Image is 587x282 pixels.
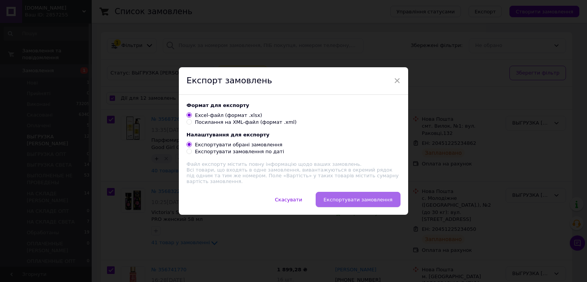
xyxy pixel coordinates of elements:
[195,112,262,119] div: Excel-файл (формат .xlsx)
[195,119,297,126] div: Посилання на XML-файл (формат .xml)
[179,67,408,95] div: Експорт замовлень
[186,102,401,108] div: Формат для експорту
[275,197,302,203] span: Скасувати
[324,197,392,203] span: Експортувати замовлення
[195,141,282,148] div: Експортувати обрані замовлення
[267,192,310,207] button: Скасувати
[186,161,401,167] div: Файл експорту містить повну інформацію щодо ваших замовлень.
[316,192,401,207] button: Експортувати замовлення
[394,74,401,87] span: ×
[186,161,401,184] div: Всі товари, що входять в одне замовлення, вивантажуються в окремий рядок під одним та тим же номе...
[195,148,284,155] div: Експортувати замовлення по даті
[186,132,401,138] div: Налаштування для експорту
